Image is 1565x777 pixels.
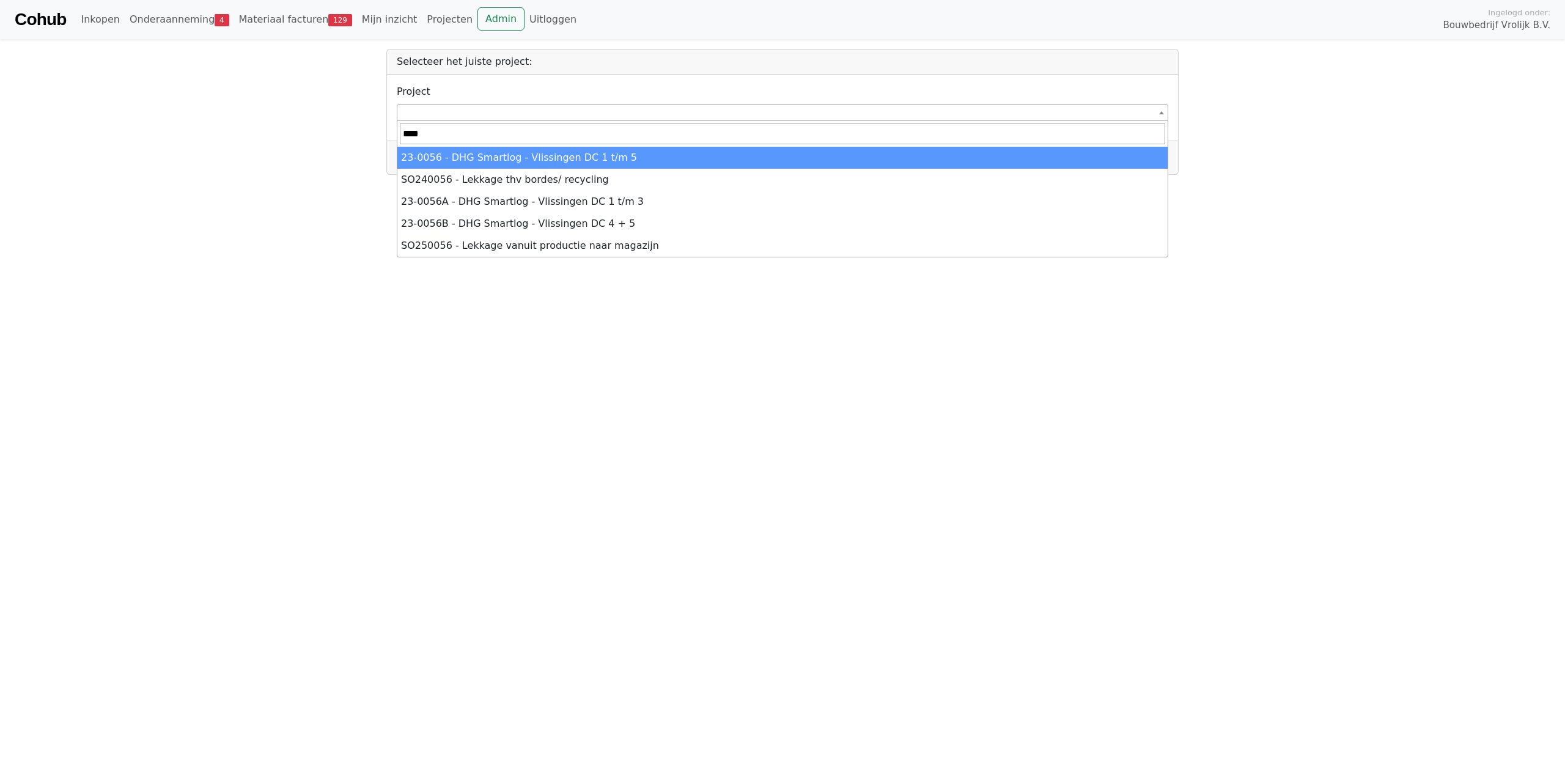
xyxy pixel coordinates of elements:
a: Cohub [15,5,66,34]
span: 4 [215,14,229,26]
a: Projecten [422,7,477,32]
span: Ingelogd onder: [1488,7,1550,18]
a: Inkopen [76,7,124,32]
div: Selecteer het juiste project: [387,50,1178,75]
label: Project [397,84,430,99]
a: Onderaanneming4 [125,7,234,32]
li: 23-0056B - DHG Smartlog - Vlissingen DC 4 + 5 [397,213,1168,235]
li: SO240056 - Lekkage thv bordes/ recycling [397,169,1168,191]
a: Uitloggen [525,7,581,32]
li: 23-0056A - DHG Smartlog - Vlissingen DC 1 t/m 3 [397,191,1168,213]
span: 129 [328,14,352,26]
a: Mijn inzicht [357,7,422,32]
span: Bouwbedrijf Vrolijk B.V. [1443,18,1550,32]
li: SO250056 - Lekkage vanuit productie naar magazijn [397,235,1168,257]
a: Admin [477,7,525,31]
li: 23-0056 - DHG Smartlog - Vlissingen DC 1 t/m 5 [397,147,1168,169]
a: Materiaal facturen129 [234,7,357,32]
